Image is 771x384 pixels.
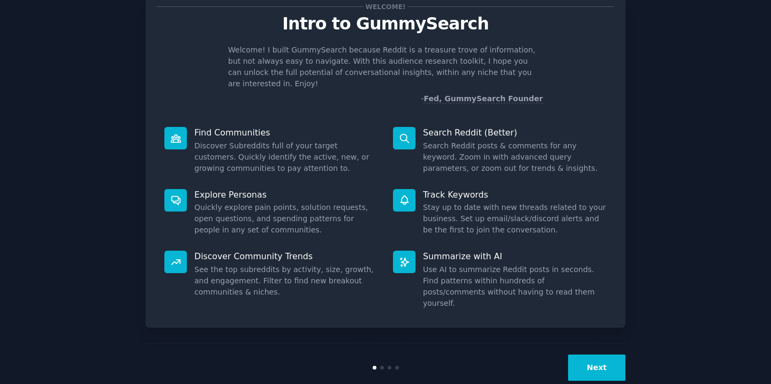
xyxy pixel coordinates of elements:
p: Summarize with AI [423,251,607,262]
dd: Discover Subreddits full of your target customers. Quickly identify the active, new, or growing c... [194,140,378,174]
p: Track Keywords [423,189,607,200]
p: Search Reddit (Better) [423,127,607,138]
button: Next [568,355,625,381]
p: Explore Personas [194,189,378,200]
dd: Use AI to summarize Reddit posts in seconds. Find patterns within hundreds of posts/comments with... [423,264,607,309]
dd: Quickly explore pain points, solution requests, open questions, and spending patterns for people ... [194,202,378,236]
p: Intro to GummySearch [157,14,614,33]
div: - [421,93,543,104]
p: Welcome! I built GummySearch because Reddit is a treasure trove of information, but not always ea... [228,44,543,89]
p: Discover Community Trends [194,251,378,262]
dd: See the top subreddits by activity, size, growth, and engagement. Filter to find new breakout com... [194,264,378,298]
a: Fed, GummySearch Founder [424,94,543,103]
span: Welcome! [364,1,407,12]
p: Find Communities [194,127,378,138]
dd: Search Reddit posts & comments for any keyword. Zoom in with advanced query parameters, or zoom o... [423,140,607,174]
dd: Stay up to date with new threads related to your business. Set up email/slack/discord alerts and ... [423,202,607,236]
